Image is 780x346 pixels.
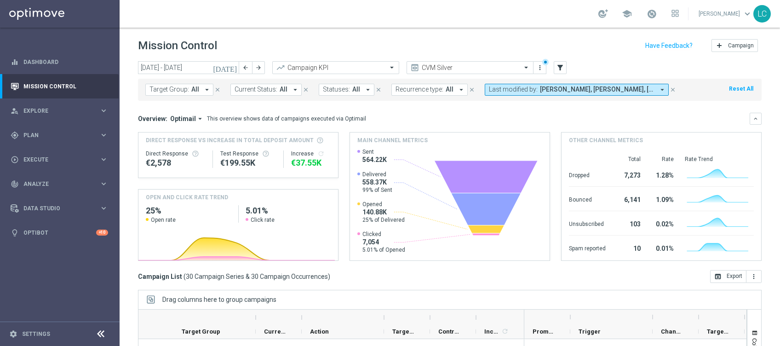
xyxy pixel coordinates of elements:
button: gps_fixed Plan keyboard_arrow_right [10,132,109,139]
span: Data Studio [23,206,99,211]
i: more_vert [750,273,757,280]
div: €2,578 [146,157,205,168]
i: keyboard_arrow_right [99,131,108,139]
a: Mission Control [23,74,108,98]
button: play_circle_outline Execute keyboard_arrow_right [10,156,109,163]
div: 1.09% [652,191,674,206]
button: track_changes Analyze keyboard_arrow_right [10,180,109,188]
span: Targeted Response Rate [707,328,729,335]
i: arrow_drop_down [364,86,372,94]
span: Increase [484,328,500,335]
i: arrow_drop_down [196,115,204,123]
button: add Campaign [711,39,758,52]
button: arrow_back [239,61,252,74]
span: All [446,86,453,93]
div: Row Groups [162,296,276,303]
h4: OPEN AND CLICK RATE TREND [146,193,228,202]
div: €199,546 [220,157,275,168]
div: €37,545 [291,157,331,168]
span: Plan [23,133,99,138]
span: Execute [23,157,99,162]
button: close [374,85,383,95]
i: arrow_drop_down [291,86,299,94]
div: Dropped [569,167,606,182]
i: refresh [317,150,325,157]
button: close [213,85,222,95]
span: Promotions [533,328,555,335]
div: 1.28% [652,167,674,182]
span: ) [328,272,330,281]
span: Drag columns here to group campaigns [162,296,276,303]
span: Current Status: [235,86,277,93]
span: Lorenzo Carlevale Marco Cesco Martina Troia Nicolo' Natali + 1 more [540,86,654,93]
i: close [375,86,382,93]
div: person_search Explore keyboard_arrow_right [10,107,109,115]
div: This overview shows data of campaigns executed via Optimail [207,115,366,123]
span: 7,054 [362,238,405,246]
div: +10 [96,230,108,236]
span: Analyze [23,181,99,187]
div: Mission Control [11,74,108,98]
ng-select: CVM Silver [407,61,533,74]
button: close [669,85,677,95]
div: Bounced [569,191,606,206]
div: Data Studio [11,204,99,213]
i: keyboard_arrow_right [99,204,108,213]
button: more_vert [746,270,762,283]
i: person_search [11,107,19,115]
a: Settings [22,331,50,337]
span: Open rate [151,216,176,224]
span: ( [184,272,186,281]
span: All [191,86,199,93]
button: Recurrence type: All arrow_drop_down [391,84,468,96]
i: keyboard_arrow_right [99,106,108,115]
span: 558.37K [362,178,392,186]
i: equalizer [11,58,19,66]
a: [PERSON_NAME]keyboard_arrow_down [698,7,753,21]
i: track_changes [11,180,19,188]
div: equalizer Dashboard [10,58,109,66]
input: Have Feedback? [645,42,693,49]
multiple-options-button: Export to CSV [710,272,762,280]
div: 103 [617,216,641,231]
div: Direct Response [146,150,205,157]
div: 10 [617,240,641,255]
button: Reset All [728,84,754,94]
i: arrow_drop_down [457,86,465,94]
i: settings [9,330,17,338]
i: lightbulb [11,229,19,237]
div: Increase [291,150,331,157]
h4: Other channel metrics [569,136,643,144]
div: 0.02% [652,216,674,231]
span: Targeted Customers [392,328,414,335]
span: 140.88K [362,208,405,216]
h4: Main channel metrics [357,136,428,144]
span: Statuses: [323,86,350,93]
div: Test Response [220,150,275,157]
span: Last modified by: [489,86,538,93]
div: Spam reported [569,240,606,255]
div: 0.01% [652,240,674,255]
span: Delivered [362,171,392,178]
span: Sent [362,148,387,156]
h3: Campaign List [138,272,330,281]
div: Data Studio keyboard_arrow_right [10,205,109,212]
span: Trigger [579,328,601,335]
span: Target Group [182,328,220,335]
i: keyboard_arrow_down [752,115,759,122]
span: 5.01% of Opened [362,246,405,254]
i: arrow_back [242,64,249,71]
h2: 25% [146,205,231,216]
i: refresh [501,328,509,335]
span: Control Customers [438,328,460,335]
button: arrow_forward [252,61,265,74]
input: Select date range [138,61,239,74]
div: Analyze [11,180,99,188]
button: close [468,85,476,95]
button: [DATE] [212,61,239,75]
i: trending_up [276,63,285,72]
